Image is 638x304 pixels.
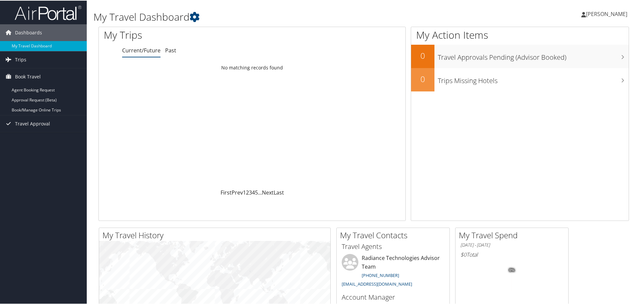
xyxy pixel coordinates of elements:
[99,61,405,73] td: No matching records found
[411,73,434,84] h2: 0
[15,68,41,84] span: Book Travel
[15,24,42,40] span: Dashboards
[102,229,330,240] h2: My Travel History
[93,9,454,23] h1: My Travel Dashboard
[232,188,243,196] a: Prev
[246,188,249,196] a: 2
[104,27,273,41] h1: My Trips
[460,241,563,248] h6: [DATE] - [DATE]
[342,241,444,251] h3: Travel Agents
[255,188,258,196] a: 5
[581,3,634,23] a: [PERSON_NAME]
[411,44,629,67] a: 0Travel Approvals Pending (Advisor Booked)
[274,188,284,196] a: Last
[221,188,232,196] a: First
[243,188,246,196] a: 1
[342,280,412,286] a: [EMAIL_ADDRESS][DOMAIN_NAME]
[165,46,176,53] a: Past
[342,292,444,301] h3: Account Manager
[122,46,161,53] a: Current/Future
[586,10,627,17] span: [PERSON_NAME]
[340,229,449,240] h2: My Travel Contacts
[411,49,434,61] h2: 0
[438,72,629,85] h3: Trips Missing Hotels
[262,188,274,196] a: Next
[338,253,448,289] li: Radiance Technologies Advisor Team
[459,229,568,240] h2: My Travel Spend
[15,51,26,67] span: Trips
[362,272,399,278] a: [PHONE_NUMBER]
[460,250,466,258] span: $0
[249,188,252,196] a: 3
[509,268,515,272] tspan: 0%
[15,4,81,20] img: airportal-logo.png
[411,27,629,41] h1: My Action Items
[460,250,563,258] h6: Total
[411,67,629,91] a: 0Trips Missing Hotels
[252,188,255,196] a: 4
[438,49,629,61] h3: Travel Approvals Pending (Advisor Booked)
[258,188,262,196] span: …
[15,115,50,131] span: Travel Approval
